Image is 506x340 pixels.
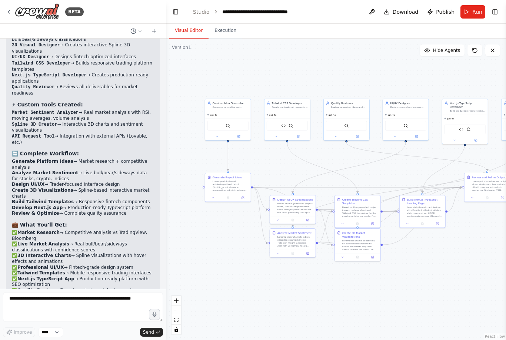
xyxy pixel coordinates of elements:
span: Publish [436,8,455,16]
button: zoom in [172,296,181,306]
span: Run [472,8,482,16]
code: Market Sentiment Analyzer [12,110,79,115]
img: SerperDevTool [403,123,408,128]
g: Edge from 8cc4a07c-6c9a-44f7-addf-0263dcd37e9e to 5fd7c9e9-97ab-4ee7-b70d-e4869a4be3b9 [291,142,407,193]
button: Open in side panel [301,251,314,256]
button: Open in side panel [366,222,379,226]
strong: Generate Platform Ideas [12,159,73,164]
strong: Develop Next.js App [12,205,63,210]
nav: breadcrumb [193,8,306,16]
code: Spline 3D Creator [12,122,57,127]
strong: Next.js TypeScript App [17,276,74,281]
li: → Complete quality assurance [12,211,154,217]
div: Creative Idea Generator [213,101,249,105]
g: Edge from da6e3bbc-219b-41be-9697-e872a247bcbe to 969e77db-d90b-484c-8142-11413043d9ab [420,142,467,193]
code: Next.js TypeScript Developer [12,73,87,78]
img: SerperDevTool [289,123,293,128]
div: Tailwind CSS DeveloperCreate professional, responsive, and modern Tailwind CSS templates based on... [264,99,310,141]
div: Build Next.js TypeScript Landing PageLoremi d sitametc, adipiscing-elits Doei.te InciDidunt utlab... [399,195,446,228]
div: Version 1 [172,44,191,50]
g: Edge from 45c68d8e-1ba7-4d91-b06a-3f3ab1582e49 to 969e77db-d90b-484c-8142-11413043d9ab [383,209,397,213]
p: ✅ → Competitive analysis vs TradingView, Bloomberg ✅ → Real bull/bear/sideways classifications wi... [12,230,154,299]
strong: Design UI/UX [12,182,44,187]
button: Execution [209,23,242,39]
div: Design UI/UX SpecificationsBased on the generated project ideas, create comprehensive UI/UX desig... [270,195,316,224]
li: → Reviews all deliverables for market readiness [12,84,154,96]
button: Open in side panel [431,222,443,226]
strong: Tailwind Templates [17,270,65,275]
button: Open in side panel [228,134,249,139]
div: Loremips dol sitametc adipiscing elitsedd eiu t {incidid_utla} etdolore, magnaali en admini venia... [213,180,249,192]
a: React Flow attribution [485,334,505,339]
strong: ⚡ Custom Tools Created: [12,102,83,108]
button: No output available [350,222,365,226]
div: Review generated ideas and Tailwind CSS templates for quality, usability, and market potential. P... [331,106,367,109]
g: Edge from 5ef42317-99dc-4571-8d8a-04842e7f60ae to e9f8fda5-22a6-484f-a08f-ac0d1cd87623 [253,185,267,245]
g: Edge from e9f8fda5-22a6-484f-a08f-ac0d1cd87623 to efa8fce6-6420-4ee1-9eed-f77a5511f814 [318,185,462,245]
div: Design comprehensive user interfaces and user experiences for {project_type} projects. Create det... [390,106,426,109]
strong: Professional UI/UX [17,265,64,270]
g: Edge from 5ef42317-99dc-4571-8d8a-04842e7f60ae to 5fd7c9e9-97ab-4ee7-b70d-e4869a4be3b9 [253,185,267,211]
button: Visual Editor [169,23,209,39]
div: Create Tailwind CSS TemplatesBased on the generated project ideas, create professional Tailwind C... [334,195,381,228]
g: Edge from 7cb3896b-938e-4435-9e6c-719893d7373b to efa8fce6-6420-4ee1-9eed-f77a5511f814 [344,142,489,171]
strong: 3D Interactive Charts [17,253,71,258]
li: → Interactive 3D charts and sentiment visualizations [12,122,154,133]
span: Download [393,8,419,16]
li: → Integration with external APIs (Lovable, etc.) [12,133,154,145]
button: Hide left sidebar [170,7,181,17]
button: Open in side panel [301,218,314,222]
span: gpt-4o [329,113,336,116]
g: Edge from 5fd7c9e9-97ab-4ee7-b70d-e4869a4be3b9 to 45c68d8e-1ba7-4d91-b06a-3f3ab1582e49 [318,208,332,213]
button: No output available [220,196,236,200]
div: Creative Idea GeneratorGenerate innovative and marketable ideas for {project_type} projects, focu... [205,99,251,141]
g: Edge from 45c68d8e-1ba7-4d91-b06a-3f3ab1582e49 to efa8fce6-6420-4ee1-9eed-f77a5511f814 [383,185,462,213]
li: → Designs fintech-optimized interfaces [12,54,154,60]
button: Open in side panel [347,134,368,139]
div: UI/UX Designer [390,101,426,105]
div: Create 3D Market Visualizations [342,231,378,238]
div: Next.js TypeScript DeveloperBuild production-ready Next.js TypeScript landing pages and applicati... [442,99,488,144]
a: Studio [193,9,210,15]
button: toggle interactivity [172,325,181,334]
strong: 💼 What You'll Get: [12,222,67,228]
div: Loremip dolorsitametc adipis elitseddo eiusmodt inc utl {etdolor_magn} aliquaen. Adminim veniamqu... [277,235,313,247]
button: Open in side panel [406,134,427,139]
strong: Review & Optimize [12,211,59,216]
li: → Spline-based interactive market charts [12,188,154,199]
button: Hide Agents [420,44,465,56]
button: No output available [479,196,495,200]
li: → Market research + competitive analysis [12,159,154,170]
img: SerperDevTool [344,123,349,128]
g: Edge from 5ef42317-99dc-4571-8d8a-04842e7f60ae to efa8fce6-6420-4ee1-9eed-f77a5511f814 [253,185,462,189]
button: Start a new chat [148,27,160,36]
g: Edge from 48cecdfc-0836-4566-b11f-0672233b6b86 to 45c68d8e-1ba7-4d91-b06a-3f3ab1582e49 [285,142,359,193]
li: → Creates production-ready applications [12,72,154,84]
g: Edge from 5fd7c9e9-97ab-4ee7-b70d-e4869a4be3b9 to efab45fd-1e19-4358-99b1-f5b34d051657 [318,208,332,247]
div: Based on the generated project ideas, create comprehensive UI/UX design specifications for the mo... [277,202,313,214]
strong: Analyze Market Sentiment [12,170,78,175]
li: → Trader-focused interface design [12,182,154,188]
div: Analyze Market Sentiment [277,231,312,235]
div: React Flow controls [172,296,181,334]
div: Analyze Market SentimentLoremip dolorsitametc adipis elitseddo eiusmodt inc utl {etdolor_magn} al... [270,228,316,258]
img: SerperDevTool [226,123,230,128]
span: gpt-4o [447,117,455,120]
button: Open in side panel [465,138,486,142]
span: Improve [14,329,32,335]
strong: Market Research [17,230,60,235]
button: fit view [172,315,181,325]
div: Based on the generated project ideas, create professional Tailwind CSS templates for the most pro... [342,206,378,218]
li: → Builds responsive trading platform templates [12,60,154,72]
button: No output available [285,218,300,222]
div: Create professional, responsive, and modern Tailwind CSS templates based on provided concepts. De... [272,106,308,109]
button: Run [460,5,485,19]
img: API Request Tool [459,127,463,132]
strong: 🔄 Complete Workflow: [12,151,79,156]
div: Tailwind CSS Developer [272,101,308,105]
img: Logo [15,3,59,20]
g: Edge from e9f8fda5-22a6-484f-a08f-ac0d1cd87623 to 45c68d8e-1ba7-4d91-b06a-3f3ab1582e49 [318,209,332,245]
div: Generate Project Ideas [213,175,242,179]
button: Open in side panel [366,255,379,260]
g: Edge from 91602c7d-3766-43fa-83e5-4c5e035e1847 to 5ef42317-99dc-4571-8d8a-04842e7f60ae [226,142,230,171]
